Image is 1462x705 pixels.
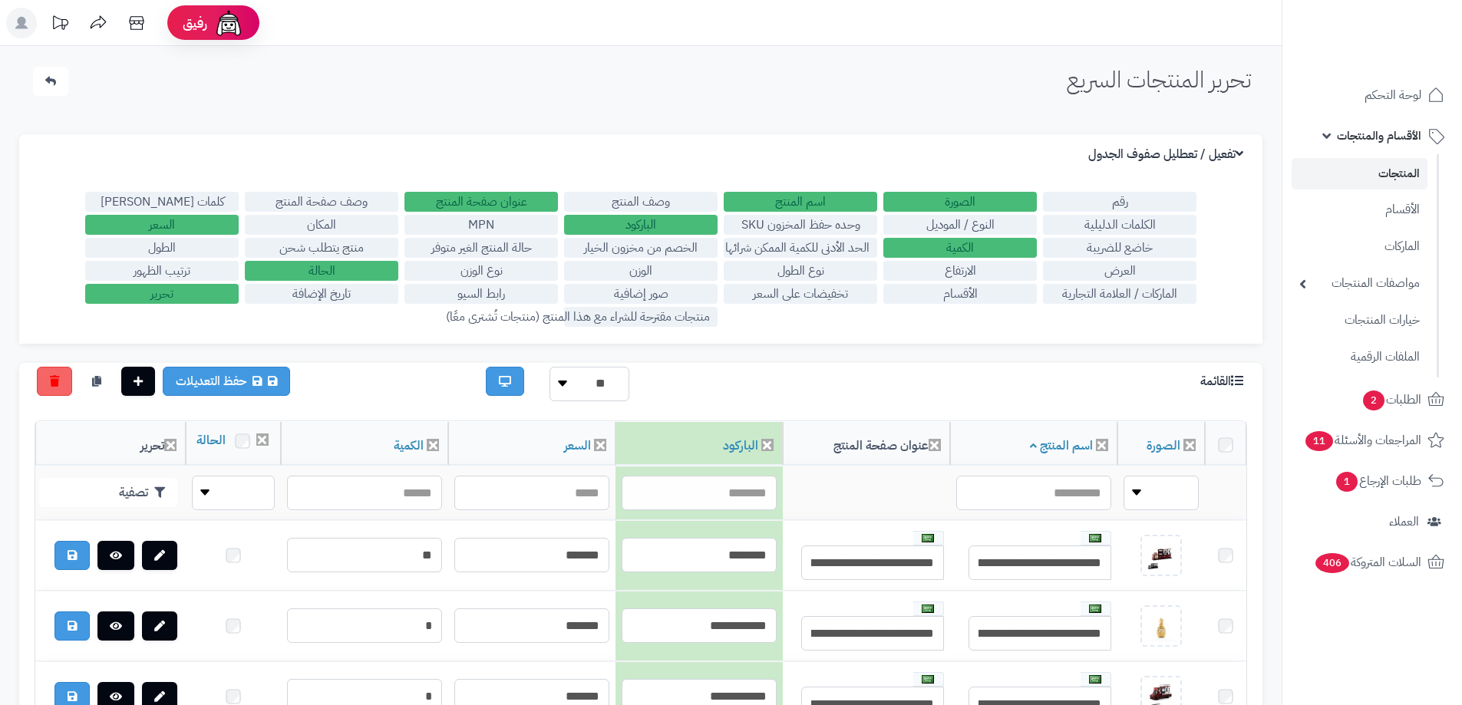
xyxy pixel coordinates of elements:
[1315,553,1349,573] span: 406
[724,238,877,258] label: الحد الأدنى للكمية الممكن شرائها
[564,437,591,455] a: السعر
[1292,304,1427,337] a: خيارات المنتجات
[196,431,226,450] a: الحالة
[564,192,718,212] label: وصف المنتج
[724,284,877,304] label: تخفيضات على السعر
[1292,544,1453,581] a: السلات المتروكة406
[39,478,177,507] button: تصفية
[1358,39,1447,71] img: logo-2.png
[1363,390,1384,410] span: 2
[724,215,877,235] label: وحده حفظ المخزون SKU
[245,192,398,212] label: وصف صفحة المنتج
[1292,267,1427,300] a: مواصفات المنتجات
[1043,261,1196,281] label: العرض
[1361,389,1421,410] span: الطلبات
[1292,193,1427,226] a: الأقسام
[883,261,1037,281] label: الارتفاع
[1292,77,1453,114] a: لوحة التحكم
[1089,675,1101,684] img: العربية
[564,284,718,304] label: صور إضافية
[85,238,239,258] label: الطول
[245,238,398,258] label: منتج يتطلب شحن
[245,215,398,235] label: المكان
[1292,463,1453,499] a: طلبات الإرجاع1
[1389,511,1419,532] span: العملاء
[35,422,186,466] th: تحرير
[85,261,239,281] label: ترتيب الظهور
[1292,422,1453,459] a: المراجعات والأسئلة11
[724,192,877,212] label: اسم المنتج
[1336,472,1358,492] span: 1
[1147,437,1180,455] a: الصورة
[1292,230,1427,263] a: الماركات
[213,8,244,38] img: ai-face.png
[724,261,877,281] label: نوع الطول
[1292,341,1427,374] a: الملفات الرقمية
[1043,238,1196,258] label: خاضع للضريبة
[1089,534,1101,542] img: العربية
[404,215,558,235] label: MPN
[922,675,934,684] img: العربية
[41,8,79,42] a: تحديثات المنصة
[564,261,718,281] label: الوزن
[883,284,1037,304] label: الأقسام
[245,284,398,304] label: تاريخ الإضافة
[1043,284,1196,304] label: الماركات / العلامة التجارية
[1337,125,1421,147] span: الأقسام والمنتجات
[922,534,934,542] img: العربية
[404,284,558,304] label: رابط السيو
[1043,215,1196,235] label: الكلمات الدليلية
[85,284,239,304] label: تحرير
[1067,67,1251,92] h1: تحرير المنتجات السريع
[85,192,239,212] label: كلمات [PERSON_NAME]
[1335,470,1421,492] span: طلبات الإرجاع
[404,192,558,212] label: عنوان صفحة المنتج
[394,437,424,455] a: الكمية
[723,437,758,455] a: الباركود
[564,238,718,258] label: الخصم من مخزون الخيار
[883,215,1037,235] label: النوع / الموديل
[404,261,558,281] label: نوع الوزن
[163,367,290,396] a: حفظ التعديلات
[1314,552,1421,573] span: السلات المتروكة
[1089,605,1101,613] img: العربية
[783,422,950,466] th: عنوان صفحة المنتج
[883,192,1037,212] label: الصورة
[883,238,1037,258] label: الكمية
[1292,158,1427,189] a: المنتجات
[564,307,718,327] label: منتجات مقترحة للشراء مع هذا المنتج (منتجات تُشترى معًا)
[1200,374,1247,389] h3: القائمة
[404,238,558,258] label: حالة المنتج الغير متوفر
[183,14,207,32] span: رفيق
[1292,503,1453,540] a: العملاء
[1304,430,1421,451] span: المراجعات والأسئلة
[1043,192,1196,212] label: رقم
[1365,84,1421,106] span: لوحة التحكم
[564,215,718,235] label: الباركود
[245,261,398,281] label: الحالة
[1292,381,1453,418] a: الطلبات2
[85,215,239,235] label: السعر
[1088,147,1247,162] h3: تفعيل / تعطليل صفوف الجدول
[1030,437,1093,455] a: اسم المنتج
[1305,431,1333,451] span: 11
[922,605,934,613] img: العربية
